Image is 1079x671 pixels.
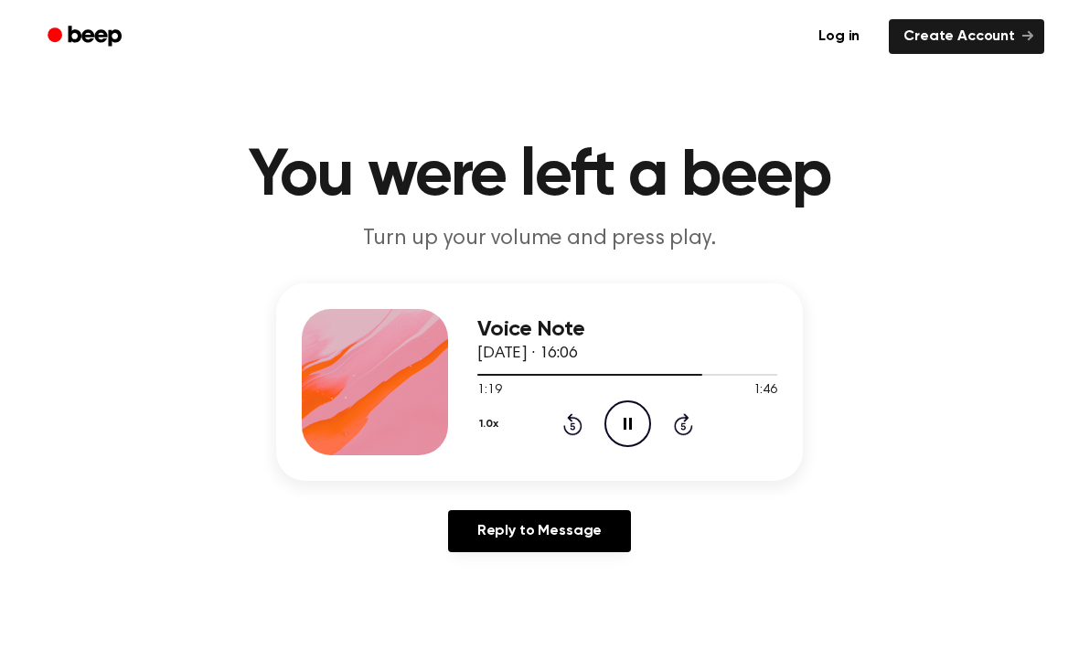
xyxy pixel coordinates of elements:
span: 1:19 [477,381,501,400]
h1: You were left a beep [71,144,1008,209]
p: Turn up your volume and press play. [188,224,891,254]
button: 1.0x [477,409,505,440]
h3: Voice Note [477,317,777,342]
a: Reply to Message [448,510,631,552]
span: [DATE] · 16:06 [477,346,578,362]
span: 1:46 [753,381,777,400]
a: Log in [800,16,878,58]
a: Beep [35,19,138,55]
a: Create Account [889,19,1044,54]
